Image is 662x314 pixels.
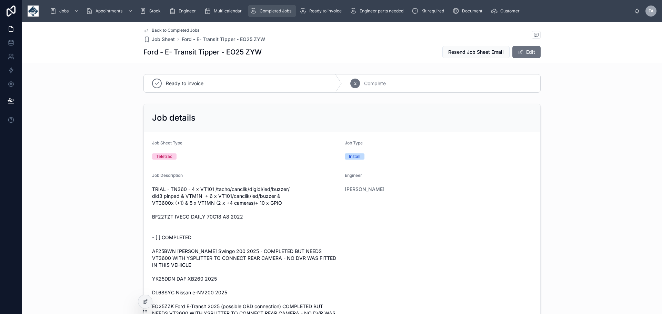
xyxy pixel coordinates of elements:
[96,8,122,14] span: Appointments
[512,46,541,58] button: Edit
[345,186,384,193] a: [PERSON_NAME]
[354,81,357,86] span: 2
[248,5,296,17] a: Completed Jobs
[421,8,444,14] span: Kit required
[143,47,262,57] h1: Ford - E- Transit Tipper - EO25 ZYW
[360,8,403,14] span: Engineer parts needed
[84,5,136,17] a: Appointments
[364,80,386,87] span: Complete
[649,8,654,14] span: FA
[260,8,291,14] span: Completed Jobs
[348,5,408,17] a: Engineer parts needed
[202,5,247,17] a: Multi calendar
[450,5,487,17] a: Document
[152,36,175,43] span: Job Sheet
[442,46,510,58] button: Resend Job Sheet Email
[149,8,161,14] span: Stock
[410,5,449,17] a: Kit required
[214,8,242,14] span: Multi calendar
[345,173,362,178] span: Engineer
[462,8,482,14] span: Document
[182,36,265,43] a: Ford - E- Transit Tipper - EO25 ZYW
[44,3,634,19] div: scrollable content
[138,5,165,17] a: Stock
[448,49,504,55] span: Resend Job Sheet Email
[167,5,201,17] a: Engineer
[59,8,69,14] span: Jobs
[156,153,172,160] div: Teletrac
[152,173,183,178] span: Job Description
[349,153,360,160] div: Install
[166,80,203,87] span: Ready to invoice
[179,8,196,14] span: Engineer
[500,8,520,14] span: Customer
[345,140,363,145] span: Job Type
[152,112,195,123] h2: Job details
[152,140,182,145] span: Job Sheet Type
[28,6,39,17] img: App logo
[298,5,347,17] a: Ready to invoice
[143,28,199,33] a: Back to Completed Jobs
[489,5,524,17] a: Customer
[143,36,175,43] a: Job Sheet
[309,8,342,14] span: Ready to invoice
[48,5,82,17] a: Jobs
[152,28,199,33] span: Back to Completed Jobs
